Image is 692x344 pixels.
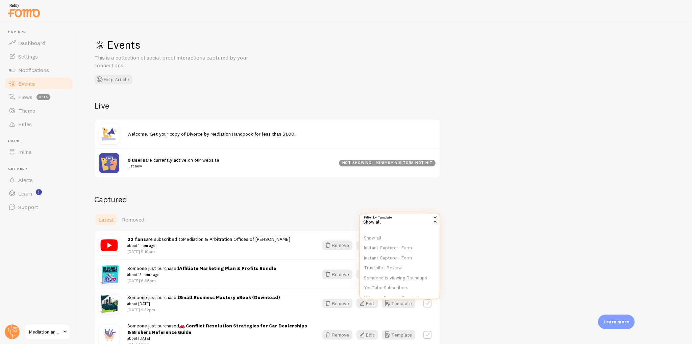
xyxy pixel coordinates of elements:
button: Remove [322,270,352,279]
button: Edit [356,299,378,308]
span: Dashboard [18,40,45,46]
strong: fans [135,236,146,242]
a: Edit [356,330,382,340]
img: fomo-relay-logo-orange.svg [7,2,41,19]
span: Settings [18,53,38,60]
span: Someone just purchased [127,265,276,278]
small: about 1 hour ago [127,243,290,249]
strong: 22 [127,236,133,242]
button: Remove [322,330,352,340]
strong: Small Business Mastery eBook (Download) [179,294,280,300]
a: Settings [4,50,74,63]
div: not showing - minimum visitors not hit [339,160,436,166]
span: Flows [18,94,32,100]
button: Edit [356,240,378,250]
a: Support [4,200,74,214]
span: Inline [18,148,31,155]
a: Edit [356,299,382,308]
strong: 0 users [127,157,145,163]
a: Flows beta [4,90,74,104]
span: are subscribed to [127,236,290,249]
span: Someone just purchased [127,323,310,342]
li: Show all [360,233,440,243]
h1: Events [94,38,297,52]
p: This is a collection of social proof interactions captured by your connections [94,54,256,69]
h2: Captured [94,194,440,205]
button: Remove [322,299,352,308]
img: pageviews.png [99,153,119,173]
span: Alerts [18,177,33,183]
p: [DATE] 6:58pm [127,278,276,283]
strong: 🚗 Conflict Resolution Strategies for Car Dealerships & Brokers Reference Guide [127,323,307,335]
small: about [DATE] [127,335,310,341]
li: YouTube Subscribers [360,283,440,293]
p: Learn more [603,319,629,325]
a: Removed [118,213,148,226]
li: Instant Capture - Form [360,243,440,253]
span: Learn [18,190,32,197]
a: Notifications [4,63,74,77]
li: Instant Capture - Form [360,253,440,263]
a: Theme [4,104,74,117]
span: Events [18,80,35,87]
small: just now [127,163,331,169]
span: Latest [98,216,114,223]
li: Trustpilot Review [360,263,440,273]
button: Template [382,330,415,340]
p: [DATE] 2:32pm [127,307,280,313]
a: Edit [356,270,382,279]
span: Mediation and Arbitration Offices of [PERSON_NAME], LLC [29,328,61,336]
span: Rules [18,121,32,128]
span: Theme [18,107,35,114]
span: Inline [8,139,74,143]
span: Notifications [18,67,49,73]
a: Learn [4,187,74,200]
img: s354604979392525313_p83_i3_w600.png [99,264,119,284]
small: about 15 hours ago [127,272,276,278]
button: Template [382,299,415,308]
button: Edit [356,270,378,279]
a: Edit [356,240,382,250]
a: Mediation and Arbitration Offices of [PERSON_NAME], LLC [24,324,70,340]
a: Events [4,77,74,90]
span: Get Help [8,167,74,171]
a: Inline [4,145,74,159]
img: shoutout.jpg [99,124,119,144]
a: Latest [94,213,118,226]
span: Support [18,204,38,210]
div: Show all [359,213,440,226]
a: Mediation & Arbitration Offices of [PERSON_NAME] [183,236,290,242]
img: you_tube.png [99,235,119,255]
button: Remove [322,240,352,250]
a: Alerts [4,173,74,187]
span: Removed [122,216,144,223]
span: Someone just purchased [127,294,280,307]
span: Pop-ups [8,30,74,34]
button: Help Article [94,75,132,84]
h2: Live [94,100,440,111]
p: [DATE] 9:10am [127,249,290,254]
span: are currently active on our website [127,157,331,169]
span: beta [36,94,50,100]
small: about [DATE] [127,301,280,307]
strong: Affiliate Marketing Plan & Profits Bundle [179,265,276,271]
svg: <p>Watch New Feature Tutorials!</p> [36,189,42,195]
button: Edit [356,330,378,340]
span: Welcome. Get your copy of Divorce by Mediation Handbook for less than $1.00! [127,131,296,137]
li: Hubspot Contact Created [360,293,440,303]
li: Someone is viewing Roundups [360,273,440,283]
div: Learn more [598,315,635,329]
a: Dashboard [4,36,74,50]
a: Rules [4,117,74,131]
img: s354604979392525313_p80_i2_w800.png [99,293,119,314]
